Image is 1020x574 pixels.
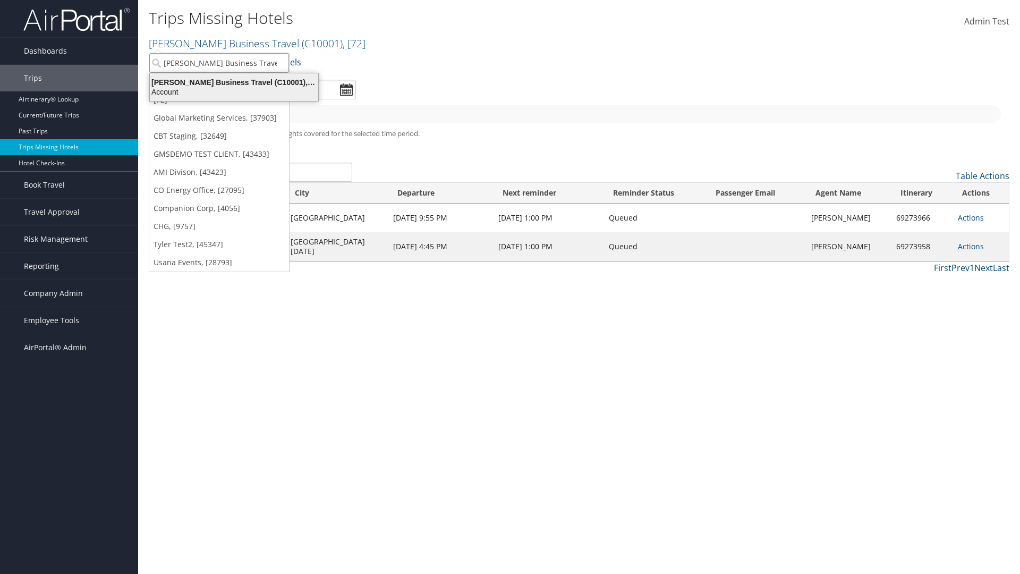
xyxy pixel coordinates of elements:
a: Table Actions [956,170,1009,182]
td: [DATE] 9:55 PM [388,204,493,232]
th: Itinerary [891,183,953,204]
a: CBT Staging, [32649] [149,127,289,145]
th: Next reminder [493,183,603,204]
td: 69273958 [891,232,953,261]
th: Passenger Email: activate to sort column ascending [706,183,806,204]
td: [PERSON_NAME] [806,232,890,261]
span: Travel Approval [24,199,80,225]
td: [DATE] 1:00 PM [493,232,603,261]
span: Company Admin [24,280,83,307]
a: Tyler Test2, [45347] [149,235,289,254]
td: Queued [603,232,706,261]
th: Agent Name [806,183,890,204]
span: Admin Test [964,15,1009,27]
a: 1 [970,262,974,274]
a: CO Energy Office, [27095] [149,181,289,199]
img: airportal-logo.png [23,7,130,32]
div: Account [143,87,325,97]
td: [GEOGRAPHIC_DATA][DATE] [285,232,388,261]
a: First [934,262,951,274]
a: Usana Events, [28793] [149,254,289,272]
span: Book Travel [24,172,65,198]
p: Filter: [149,56,722,70]
a: Admin Test [964,5,1009,38]
td: 69273966 [891,204,953,232]
a: AMI Divison, [43423] [149,163,289,181]
input: Search Accounts [149,53,289,73]
span: Dashboards [24,38,67,64]
td: [DATE] 1:00 PM [493,204,603,232]
th: Departure: activate to sort column ascending [388,183,493,204]
span: Trips [24,65,42,91]
span: ( C10001 ) [302,36,343,50]
a: Last [993,262,1009,274]
a: Actions [958,213,984,223]
h5: * progress bar represents overnights covered for the selected time period. [157,129,1001,139]
a: [PERSON_NAME] Business Travel [149,36,365,50]
span: AirPortal® Admin [24,334,87,361]
th: Reminder Status [603,183,706,204]
a: Prev [951,262,970,274]
td: Queued [603,204,706,232]
span: Risk Management [24,226,88,252]
a: Global Marketing Services, [37903] [149,109,289,127]
span: Reporting [24,253,59,280]
th: City: activate to sort column ascending [285,183,388,204]
a: GMSDEMO TEST CLIENT, [43433] [149,145,289,163]
h1: Trips Missing Hotels [149,7,722,29]
th: Actions [953,183,1009,204]
a: Actions [958,241,984,251]
a: CHG, [9757] [149,217,289,235]
td: [DATE] 4:45 PM [388,232,493,261]
div: [PERSON_NAME] Business Travel (C10001), [72] [143,78,325,87]
td: [GEOGRAPHIC_DATA] [285,204,388,232]
span: , [ 72 ] [343,36,365,50]
a: Companion Corp, [4056] [149,199,289,217]
span: Employee Tools [24,307,79,334]
td: [PERSON_NAME] [806,204,890,232]
a: Next [974,262,993,274]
